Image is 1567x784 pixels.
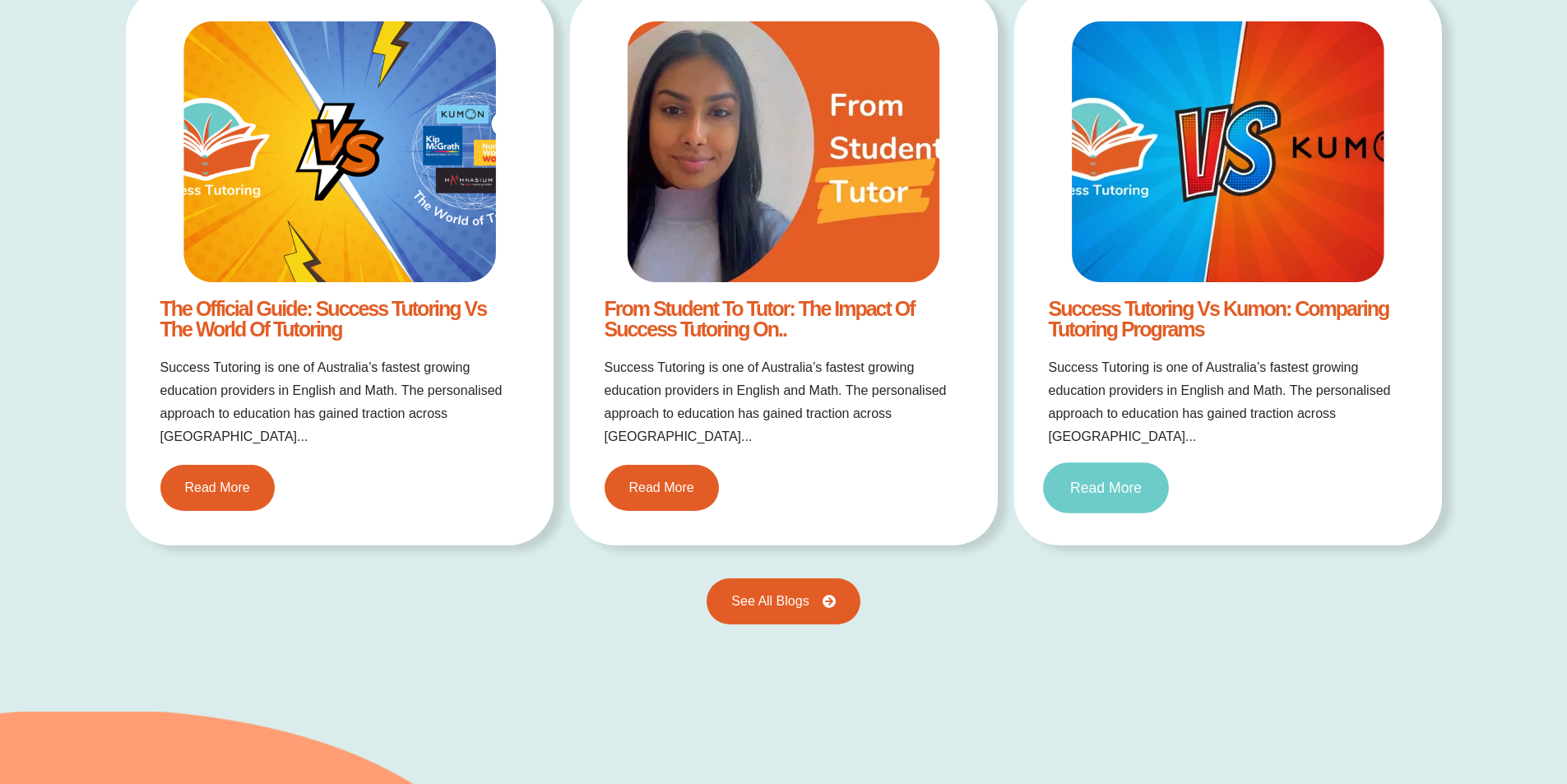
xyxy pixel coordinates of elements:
[160,356,519,448] h2: Success Tutoring is one of Australia’s fastest growing education providers in English and Math. T...
[731,595,809,608] span: See All Blogs
[1070,480,1142,495] span: Read More
[707,578,860,624] a: See All Blogs
[1043,462,1169,513] a: Read More
[605,356,963,448] h2: Success Tutoring is one of Australia’s fastest growing education providers in English and Math. T...
[1049,356,1407,448] h2: Success Tutoring is one of Australia’s fastest growing education providers in English and Math. T...
[160,465,275,511] a: Read More
[185,481,250,494] span: Read More
[605,297,915,341] a: From Student to Tutor: The Impact of Success Tutoring on..
[629,481,694,494] span: Read More
[605,465,719,511] a: Read More
[1293,598,1567,784] iframe: Chat Widget
[160,297,487,341] a: The Official Guide: Success Tutoring vs The World of Tutoring
[1049,297,1389,341] a: Success Tutoring vs Kumon: Comparing Tutoring Programs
